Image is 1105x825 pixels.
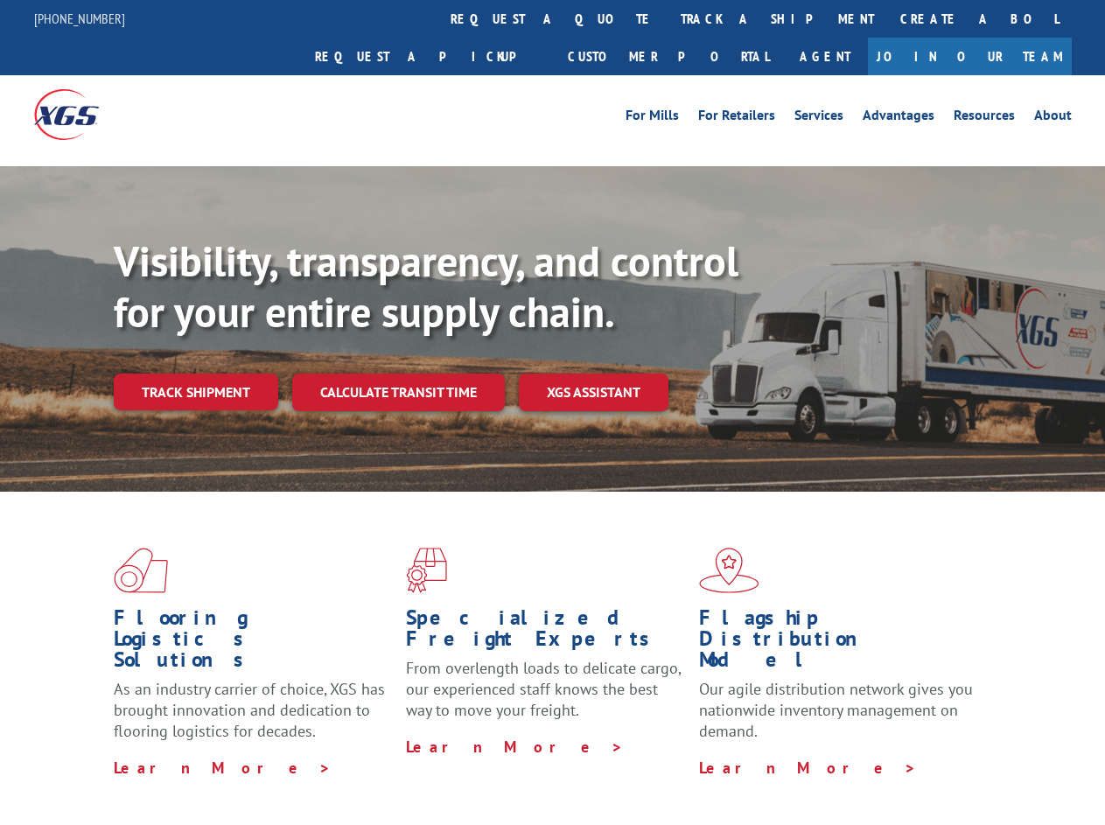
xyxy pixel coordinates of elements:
[406,658,685,736] p: From overlength loads to delicate cargo, our experienced staff knows the best way to move your fr...
[114,548,168,593] img: xgs-icon-total-supply-chain-intelligence-red
[1034,108,1072,128] a: About
[699,607,978,679] h1: Flagship Distribution Model
[699,548,759,593] img: xgs-icon-flagship-distribution-model-red
[794,108,843,128] a: Services
[34,10,125,27] a: [PHONE_NUMBER]
[114,679,385,741] span: As an industry carrier of choice, XGS has brought innovation and dedication to flooring logistics...
[292,374,505,411] a: Calculate transit time
[114,234,738,339] b: Visibility, transparency, and control for your entire supply chain.
[782,38,868,75] a: Agent
[406,607,685,658] h1: Specialized Freight Experts
[114,758,332,778] a: Learn More >
[954,108,1015,128] a: Resources
[699,679,973,741] span: Our agile distribution network gives you nationwide inventory management on demand.
[868,38,1072,75] a: Join Our Team
[406,737,624,757] a: Learn More >
[626,108,679,128] a: For Mills
[699,758,917,778] a: Learn More >
[114,607,393,679] h1: Flooring Logistics Solutions
[114,374,278,410] a: Track shipment
[406,548,447,593] img: xgs-icon-focused-on-flooring-red
[698,108,775,128] a: For Retailers
[555,38,782,75] a: Customer Portal
[519,374,668,411] a: XGS ASSISTANT
[863,108,934,128] a: Advantages
[302,38,555,75] a: Request a pickup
